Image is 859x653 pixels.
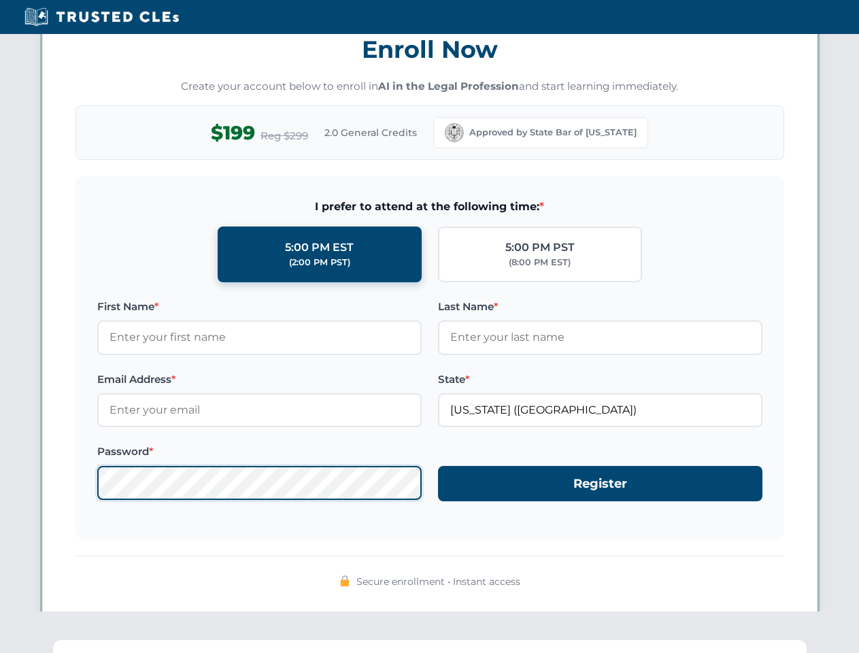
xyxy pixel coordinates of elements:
div: (8:00 PM EST) [509,256,571,269]
p: Create your account below to enroll in and start learning immediately. [75,79,784,95]
span: $199 [211,118,255,148]
span: Approved by State Bar of [US_STATE] [469,126,637,139]
span: I prefer to attend at the following time: [97,198,762,216]
input: Enter your email [97,393,422,427]
label: State [438,371,762,388]
label: Last Name [438,299,762,315]
div: 5:00 PM PST [505,239,575,256]
button: Register [438,466,762,502]
label: Email Address [97,371,422,388]
span: Secure enrollment • Instant access [356,574,520,589]
img: California Bar [445,123,464,142]
img: 🔒 [339,575,350,586]
input: Enter your first name [97,320,422,354]
div: 5:00 PM EST [285,239,354,256]
strong: AI in the Legal Profession [378,80,519,93]
label: First Name [97,299,422,315]
span: 2.0 General Credits [324,125,417,140]
input: Enter your last name [438,320,762,354]
h3: Enroll Now [75,28,784,71]
img: Trusted CLEs [20,7,183,27]
span: Reg $299 [260,128,308,144]
label: Password [97,443,422,460]
input: California (CA) [438,393,762,427]
div: (2:00 PM PST) [289,256,350,269]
